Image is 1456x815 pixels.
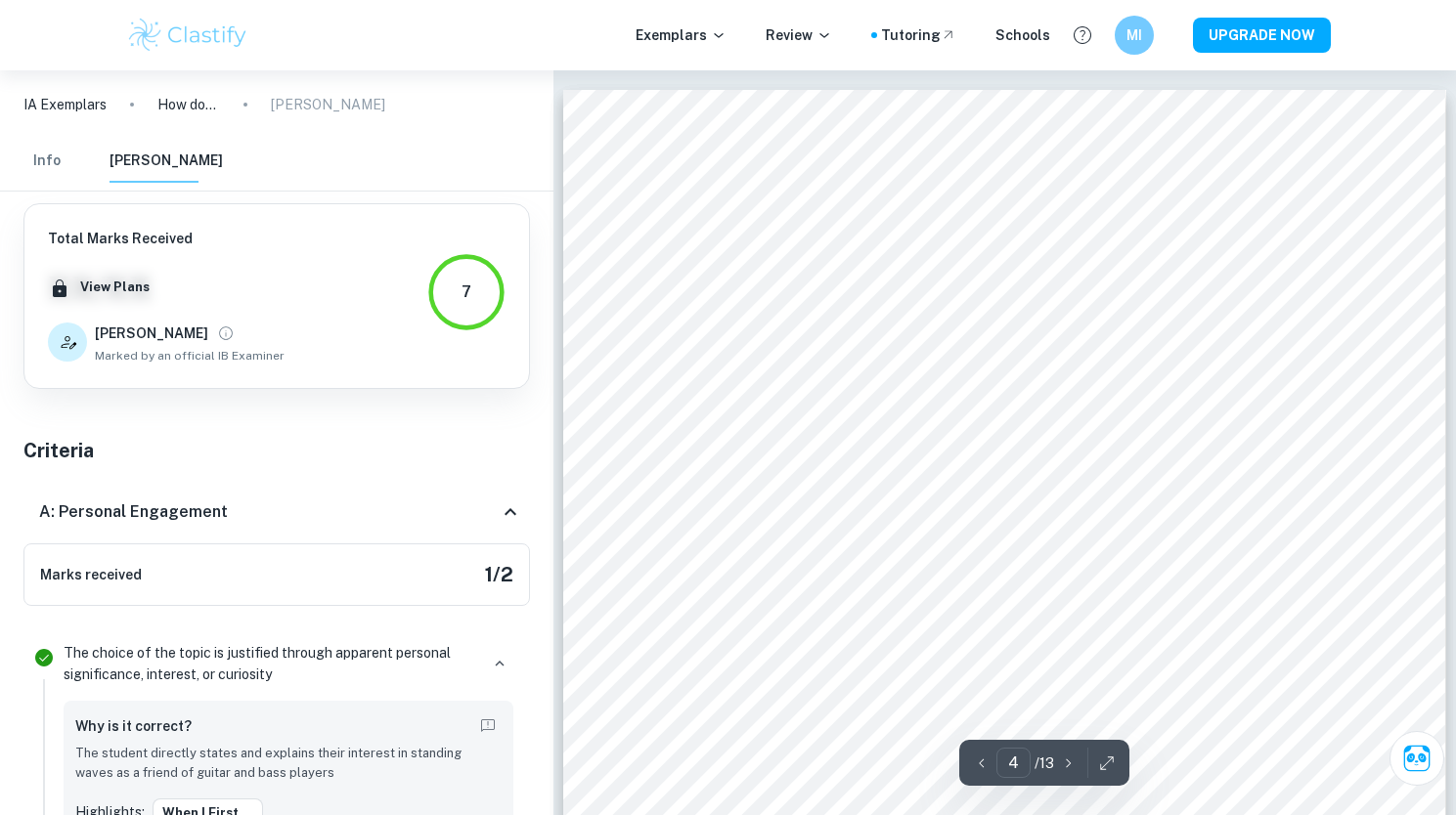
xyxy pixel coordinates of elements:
p: Exemplars [636,24,727,46]
a: Schools [995,24,1050,46]
h5: Criteria [23,436,530,465]
p: The choice of the topic is justified through apparent personal significance, interest, or curiosity [64,642,478,685]
p: / 13 [1035,752,1054,774]
button: Ask Clai [1390,731,1444,786]
h6: Marks received [40,564,142,585]
a: Tutoring [881,24,956,46]
button: UPGRADE NOW [1193,18,1331,53]
div: A: Personal Engagement [23,481,530,543]
img: Clastify logo [126,16,250,55]
button: MI [1115,16,1154,55]
button: Help and Feedback [1066,19,1099,52]
button: Info [23,140,70,183]
h6: Total Marks Received [48,228,285,249]
h6: A: Personal Engagement [39,500,228,524]
h6: [PERSON_NAME] [95,322,208,344]
div: 7 [462,280,471,304]
h5: 1 / 2 [485,560,513,589]
svg: Correct [32,646,56,669]
a: IA Exemplars [23,94,107,115]
button: Report mistake/confusion [474,712,502,740]
p: [PERSON_NAME] [271,94,385,115]
p: How does increasing the tension of a string, i.e. increasing the mass hanging on the string, have... [157,94,220,115]
span: Marked by an official IB Examiner [95,347,285,365]
p: The student directly states and explains their interest in standing waves as a friend of guitar a... [75,744,502,784]
button: View full profile [212,320,240,347]
h6: MI [1123,24,1145,46]
p: Review [766,24,832,46]
button: View Plans [75,273,154,302]
button: [PERSON_NAME] [110,140,223,183]
h6: Why is it correct? [75,715,192,737]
